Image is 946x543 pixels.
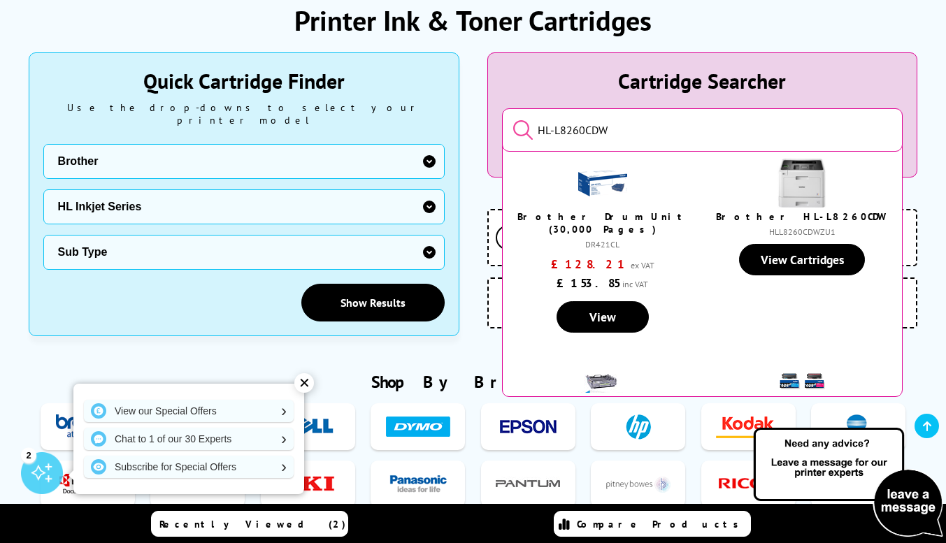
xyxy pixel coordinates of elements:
img: Pantum [496,471,560,497]
div: Why buy from us? [487,188,918,202]
a: Subscribe for Special Offers [84,456,294,478]
img: Pitney Bowes [606,471,671,497]
span: Compare Products [577,518,746,530]
img: Brother-TN423-CMYK-Toner-Packaging-New-Small.png [777,368,826,417]
img: Dell [275,414,340,440]
h2: Shop By Brand [29,371,918,393]
img: OKI [275,471,340,497]
div: Cartridge Searcher [502,67,903,94]
img: Open Live Chat window [750,426,946,540]
img: DR421CLPL-small.jpg [578,368,627,417]
div: ✕ [294,373,314,393]
input: Start typing the cartridge or printer's name... [502,108,903,152]
span: inc VAT [622,279,648,289]
img: Ricoh [716,471,780,497]
div: HLL8260CDWZU1 [712,226,891,237]
img: Brother [56,414,120,440]
a: Recently Viewed (2) [151,511,348,537]
img: HP [606,414,671,440]
span: Recently Viewed (2) [159,518,346,530]
a: Brother Drum Unit (30,000 Pages) [517,210,688,236]
a: Chat to 1 of our 30 Experts [84,428,294,450]
div: Use the drop-downs to select your printer model [43,101,445,126]
a: Compare Products [554,511,751,537]
h1: Printer Ink & Toner Cartridges [294,2,652,38]
img: Dymo [386,414,450,440]
span: ex VAT [631,260,654,270]
div: DR421CL [513,239,692,249]
a: View our Special Offers [84,400,294,422]
a: View [557,301,649,333]
span: £128.21 [551,256,627,272]
img: Kodak [716,414,780,440]
a: Brother HL-L8260CDW [716,210,888,223]
span: £153.85 [557,275,619,291]
a: View Cartridges [739,244,865,275]
div: 2 [21,447,36,463]
img: Epson [496,414,560,440]
img: HL-L8260CDW-front-small.jpg [777,159,826,208]
div: Quick Cartridge Finder [43,67,445,94]
img: Konica Minolta [826,414,890,440]
a: Show Results [301,284,445,321]
img: Brother-DR421CL-Small.gif [578,159,627,208]
img: Panasonic [386,471,450,497]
